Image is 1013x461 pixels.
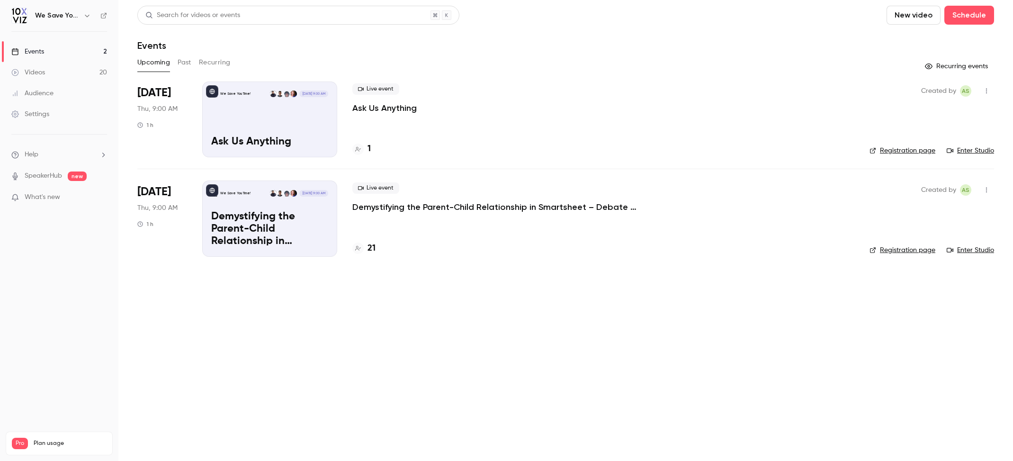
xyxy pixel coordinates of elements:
span: AS [962,85,969,97]
iframe: Noticeable Trigger [96,193,107,202]
div: Audience [11,89,54,98]
img: Ayelet Weiner [277,90,283,97]
h4: 1 [368,143,371,155]
a: 1 [352,143,371,155]
button: Recurring events [921,59,994,74]
div: Videos [11,68,45,77]
span: Plan usage [34,440,107,447]
div: 1 h [137,220,153,228]
img: Jennifer Jones [290,90,297,97]
span: Thu, 9:00 AM [137,203,178,213]
p: Ask Us Anything [211,136,328,148]
span: Live event [352,182,399,194]
span: Live event [352,83,399,95]
span: Ashley Sage [960,184,971,196]
img: Dansong Wang [283,190,290,197]
img: Jennifer Jones [290,190,297,197]
button: Past [178,55,191,70]
a: Demystifying the Parent-Child Relationship in Smartsheet – Debate at the Dinner Table [352,201,636,213]
a: 21 [352,242,376,255]
p: We Save You Time! [220,191,251,196]
a: Enter Studio [947,146,994,155]
a: Registration page [870,245,935,255]
div: Sep 4 Thu, 9:00 AM (America/Denver) [137,181,187,256]
h6: We Save You Time! [35,11,80,20]
span: AS [962,184,969,196]
a: Ask Us Anything [352,102,417,114]
img: We Save You Time! [12,8,27,23]
span: Created by [921,184,956,196]
span: What's new [25,192,60,202]
div: Aug 21 Thu, 9:00 AM (America/Denver) [137,81,187,157]
li: help-dropdown-opener [11,150,107,160]
a: Enter Studio [947,245,994,255]
span: [DATE] 9:00 AM [299,190,328,197]
span: Help [25,150,38,160]
div: 1 h [137,121,153,129]
div: Events [11,47,44,56]
button: Schedule [944,6,994,25]
span: Thu, 9:00 AM [137,104,178,114]
span: new [68,172,87,181]
span: [DATE] 9:00 AM [299,90,328,97]
p: Demystifying the Parent-Child Relationship in Smartsheet – Debate at the Dinner Table [211,211,328,247]
img: Dustin Wise [270,190,277,197]
div: Settings [11,109,49,119]
span: [DATE] [137,85,171,100]
a: Registration page [870,146,935,155]
img: Dansong Wang [283,90,290,97]
h1: Events [137,40,166,51]
img: Dustin Wise [270,90,277,97]
span: [DATE] [137,184,171,199]
p: We Save You Time! [220,91,251,96]
div: Search for videos or events [145,10,240,20]
button: Upcoming [137,55,170,70]
a: Ask Us AnythingWe Save You Time!Jennifer JonesDansong WangAyelet WeinerDustin Wise[DATE] 9:00 AMA... [202,81,337,157]
span: Created by [921,85,956,97]
span: Ashley Sage [960,85,971,97]
button: Recurring [199,55,231,70]
h4: 21 [368,242,376,255]
button: New video [887,6,941,25]
span: Pro [12,438,28,449]
img: Ayelet Weiner [277,190,283,197]
a: SpeakerHub [25,171,62,181]
a: Demystifying the Parent-Child Relationship in Smartsheet – Debate at the Dinner Table We Save You... [202,181,337,256]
